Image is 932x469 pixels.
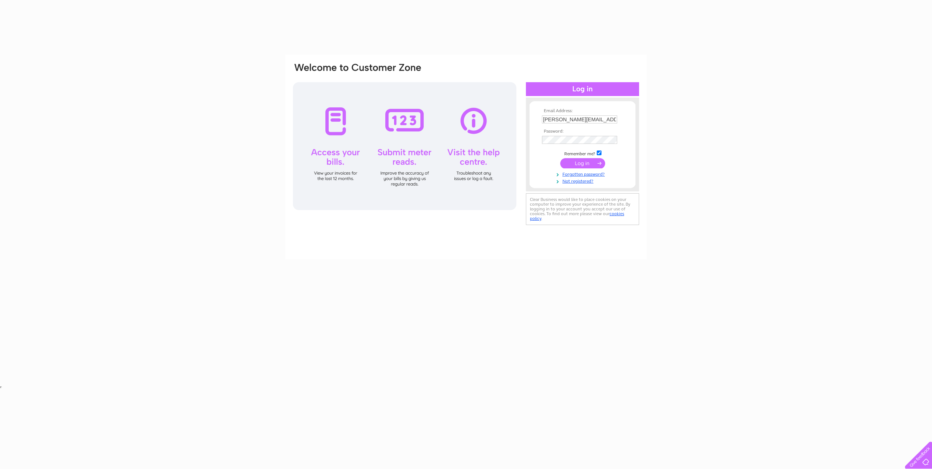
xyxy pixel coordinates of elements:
[540,149,625,157] td: Remember me?
[526,193,639,225] div: Clear Business would like to place cookies on your computer to improve your experience of the sit...
[540,108,625,114] th: Email Address:
[542,177,625,184] a: Not registered?
[560,158,605,168] input: Submit
[530,211,624,221] a: cookies policy
[542,170,625,177] a: Forgotten password?
[540,129,625,134] th: Password:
